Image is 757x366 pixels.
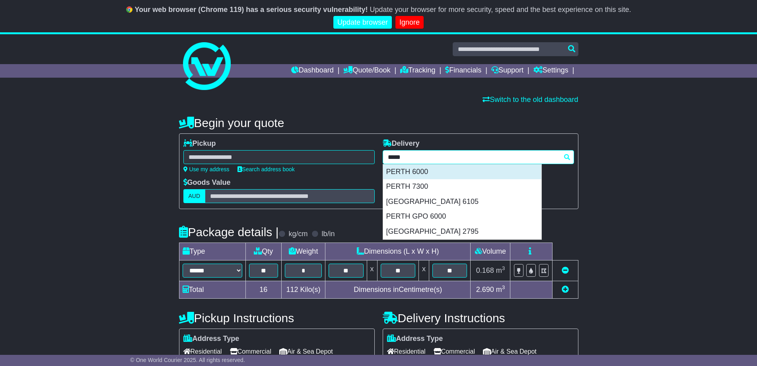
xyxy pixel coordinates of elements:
[183,335,239,343] label: Address Type
[400,64,435,78] a: Tracking
[130,357,245,363] span: © One World Courier 2025. All rights reserved.
[502,265,505,271] sup: 3
[179,281,245,299] td: Total
[179,116,578,129] h4: Begin your quote
[434,345,475,358] span: Commercial
[183,345,222,358] span: Residential
[562,286,569,294] a: Add new item
[387,345,426,358] span: Residential
[502,284,505,290] sup: 3
[383,164,541,180] div: PERTH 6000
[179,311,375,325] h4: Pickup Instructions
[562,266,569,274] a: Remove this item
[476,266,494,274] span: 0.168
[383,179,541,194] div: PERTH 7300
[383,311,578,325] h4: Delivery Instructions
[179,243,245,260] td: Type
[491,64,523,78] a: Support
[445,64,481,78] a: Financials
[367,260,377,281] td: x
[383,224,541,239] div: [GEOGRAPHIC_DATA] 2795
[135,6,368,14] b: Your web browser (Chrome 119) has a serious security vulnerability!
[471,243,510,260] td: Volume
[418,260,429,281] td: x
[325,243,471,260] td: Dimensions (L x W x H)
[291,64,334,78] a: Dashboard
[288,230,307,239] label: kg/cm
[496,266,505,274] span: m
[483,96,578,104] a: Switch to the old dashboard
[383,194,541,209] div: [GEOGRAPHIC_DATA] 6105
[183,166,230,172] a: Use my address
[483,345,537,358] span: Air & Sea Depot
[237,166,295,172] a: Search address book
[496,286,505,294] span: m
[383,150,574,164] typeahead: Please provide city
[245,281,282,299] td: 16
[183,178,231,187] label: Goods Value
[183,139,216,148] label: Pickup
[282,243,325,260] td: Weight
[476,286,494,294] span: 2.690
[179,225,279,239] h4: Package details |
[343,64,390,78] a: Quote/Book
[533,64,568,78] a: Settings
[383,209,541,224] div: PERTH GPO 6000
[230,345,271,358] span: Commercial
[325,281,471,299] td: Dimensions in Centimetre(s)
[395,16,424,29] a: Ignore
[370,6,631,14] span: Update your browser for more security, speed and the best experience on this site.
[286,286,298,294] span: 112
[383,139,420,148] label: Delivery
[282,281,325,299] td: Kilo(s)
[333,16,392,29] a: Update browser
[183,189,206,203] label: AUD
[279,345,333,358] span: Air & Sea Depot
[245,243,282,260] td: Qty
[321,230,335,239] label: lb/in
[387,335,443,343] label: Address Type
